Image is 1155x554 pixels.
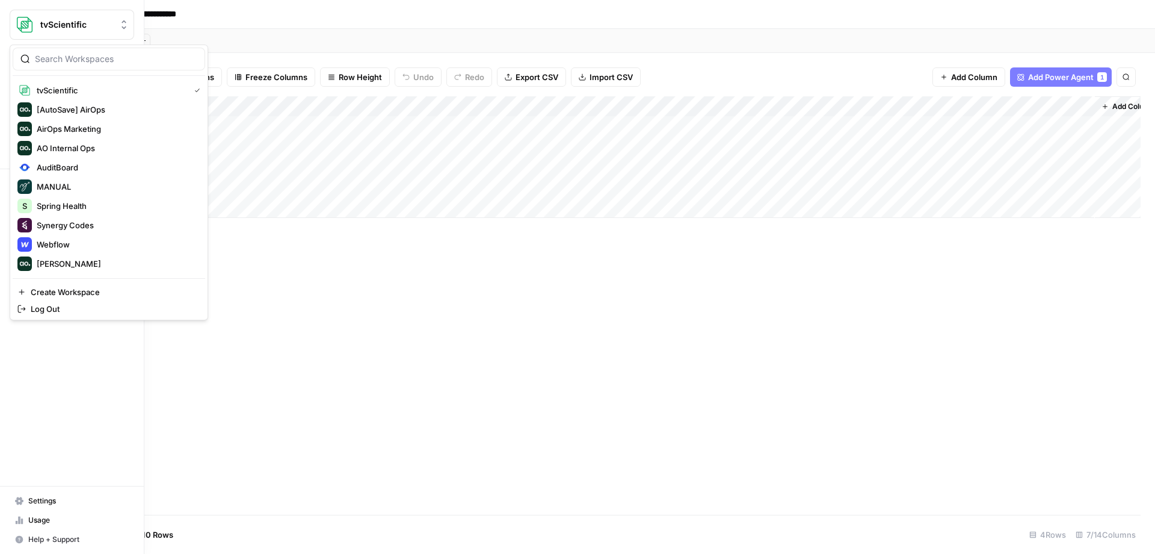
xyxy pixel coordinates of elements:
img: Zoe Jessup Logo [17,257,32,271]
span: Synergy Codes [37,219,196,231]
img: Synergy Codes Logo [17,218,32,232]
span: tvScientific [40,19,113,31]
span: Help + Support [28,534,129,545]
img: [AutoSave] AirOps Logo [17,102,32,117]
span: [PERSON_NAME] [37,258,196,270]
a: Settings [10,491,134,511]
span: Export CSV [516,71,558,83]
span: Add Column [1112,101,1154,112]
span: tvScientific [37,84,185,96]
img: AuditBoard Logo [17,160,32,175]
img: tvScientific Logo [14,14,35,36]
img: AO Internal Ops Logo [17,141,32,155]
span: AuditBoard [37,161,196,173]
span: Undo [413,71,434,83]
span: S [22,200,27,212]
button: Undo [395,67,442,87]
button: Add Column [932,67,1005,87]
a: Create Workspace [13,284,205,300]
span: Freeze Columns [245,71,307,83]
div: 1 [1097,72,1107,82]
span: Create Workspace [31,286,196,298]
span: 1 [1100,72,1104,82]
div: Workspace: tvScientific [10,45,208,320]
button: Freeze Columns [227,67,315,87]
button: Add Power Agent1 [1010,67,1112,87]
span: [AutoSave] AirOps [37,104,196,116]
span: Import CSV [590,71,633,83]
span: Row Height [339,71,382,83]
span: Log Out [31,303,196,315]
img: Webflow Logo [17,237,32,252]
span: Webflow [37,238,196,251]
span: Redo [465,71,484,83]
span: Usage [28,515,129,526]
div: 7/14 Columns [1071,525,1141,544]
img: MANUAL Logo [17,179,32,194]
button: Workspace: tvScientific [10,10,134,40]
img: AirOps Marketing Logo [17,122,32,136]
span: AO Internal Ops [37,142,196,154]
button: Import CSV [571,67,641,87]
button: Export CSV [497,67,566,87]
div: 4 Rows [1024,525,1071,544]
a: Usage [10,511,134,530]
button: Redo [446,67,492,87]
input: Search Workspaces [35,53,197,65]
button: Help + Support [10,530,134,549]
a: Log Out [13,300,205,317]
span: Spring Health [37,200,196,212]
span: Add Power Agent [1028,71,1094,83]
span: AirOps Marketing [37,123,196,135]
img: tvScientific Logo [17,83,32,98]
span: Add 10 Rows [125,529,173,541]
span: Add Column [951,71,997,83]
button: Row Height [320,67,390,87]
span: Settings [28,496,129,506]
span: MANUAL [37,181,196,193]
